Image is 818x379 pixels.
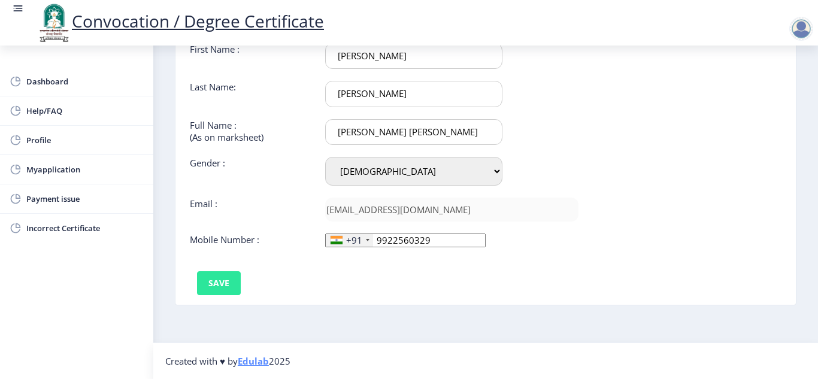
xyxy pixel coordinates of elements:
div: Last Name: [181,81,316,107]
a: Edulab [238,355,269,367]
span: Profile [26,133,144,147]
div: Mobile Number : [181,234,316,247]
span: Payment issue [26,192,144,206]
a: Convocation / Degree Certificate [36,10,324,32]
div: Email : [181,198,316,222]
div: India (भारत): +91 [326,234,373,247]
div: +91 [346,234,362,246]
div: Full Name : (As on marksheet) [181,119,316,145]
span: Created with ♥ by 2025 [165,355,290,367]
span: Help/FAQ [26,104,144,118]
div: Gender : [181,157,316,186]
img: logo [36,2,72,43]
span: Incorrect Certificate [26,221,144,235]
div: First Name : [181,43,316,69]
button: Save [197,271,241,295]
input: Mobile No [325,234,486,247]
span: Myapplication [26,162,144,177]
span: Dashboard [26,74,144,89]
